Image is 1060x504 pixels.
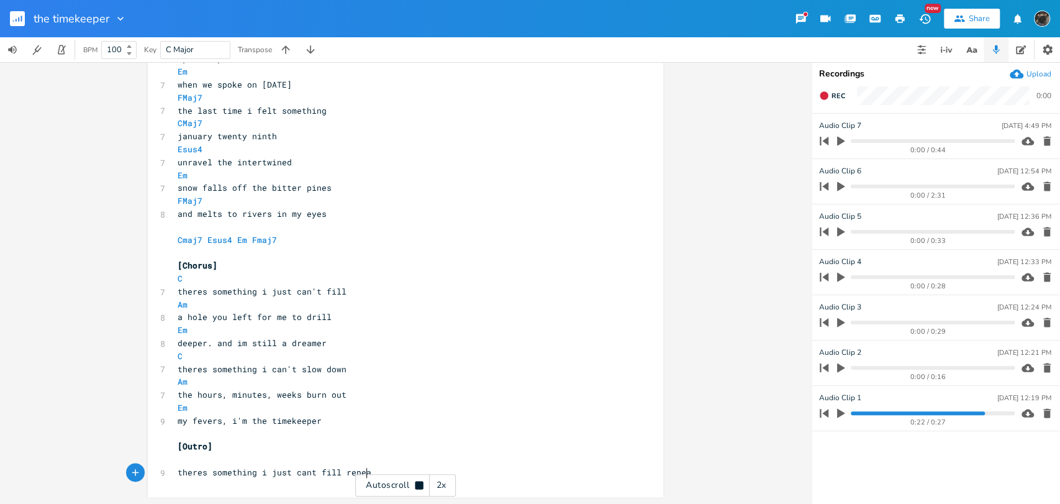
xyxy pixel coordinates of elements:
div: Recordings [819,70,1053,78]
span: CMaj7 [178,117,202,129]
span: Audio Clip 6 [819,165,861,177]
span: theres something i just cant fill repea [178,467,371,478]
span: Am [178,376,188,387]
div: Share [969,13,990,24]
span: [Chorus] [178,260,217,271]
div: 0:00 / 0:29 [841,328,1015,335]
span: and melts to rivers in my eyes [178,208,327,219]
div: 0:00 / 0:16 [841,373,1015,380]
span: snow falls off the bitter pines [178,182,332,193]
div: [DATE] 12:24 PM [997,304,1051,311]
div: Upload [1026,69,1051,79]
img: August Tyler Gallant [1034,11,1050,27]
div: BPM [83,47,97,53]
span: Cmaj7 [178,234,202,245]
span: a hole you left for me to drill [178,311,332,323]
div: 0:22 / 0:27 [841,419,1015,426]
span: [Outro] [178,441,212,452]
div: 2x [430,474,452,497]
button: Upload [1010,67,1051,81]
span: Em [237,234,247,245]
div: 0:00 / 2:31 [841,192,1015,199]
span: Audio Clip 1 [819,392,861,404]
span: C [178,273,183,284]
span: theres something i just can't fill [178,286,347,297]
span: Em [178,324,188,336]
div: 0:00 / 0:28 [841,283,1015,290]
span: Fmaj7 [252,234,277,245]
button: Rec [814,86,850,106]
span: Esus4 [207,234,232,245]
span: Em [178,66,188,77]
span: C Major [166,44,194,55]
div: 0:00 [1036,92,1051,99]
div: 0:00 / 0:44 [841,147,1015,153]
div: Transpose [238,46,272,53]
span: Em [178,402,188,413]
span: Audio Clip 5 [819,211,861,222]
span: the last time i felt something [178,105,327,116]
span: Rec [831,91,845,101]
span: Esus4 [178,144,202,155]
div: [DATE] 12:36 PM [997,213,1051,220]
div: [DATE] 12:33 PM [997,259,1051,265]
div: [DATE] 4:49 PM [1002,122,1051,129]
div: 0:00 / 0:33 [841,237,1015,244]
div: Autoscroll [355,474,456,497]
span: the timekeeper [34,13,109,24]
span: when we spoke on [DATE] [178,79,292,90]
div: [DATE] 12:54 PM [997,168,1051,175]
span: FMaj7 [178,195,202,206]
span: Audio Clip 7 [819,120,861,132]
span: january twenty ninth [178,131,277,142]
div: [DATE] 12:21 PM [997,349,1051,356]
div: New [925,4,941,13]
span: Audio Clip 4 [819,256,861,268]
span: unravel the intertwined [178,157,292,168]
button: New [912,7,937,30]
span: Em [178,170,188,181]
div: Key [144,46,156,53]
button: Share [944,9,1000,29]
span: theres something i can't slow down [178,364,347,375]
span: Audio Clip 3 [819,301,861,313]
span: C [178,351,183,362]
span: deeper. and im still a dreamer [178,337,327,349]
span: Audio Clip 2 [819,347,861,359]
span: the hours, minutes, weeks burn out [178,389,347,400]
span: my fevers, i'm the timekeeper [178,415,322,426]
div: [DATE] 12:19 PM [997,395,1051,401]
span: Am [178,299,188,310]
span: FMaj7 [178,92,202,103]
